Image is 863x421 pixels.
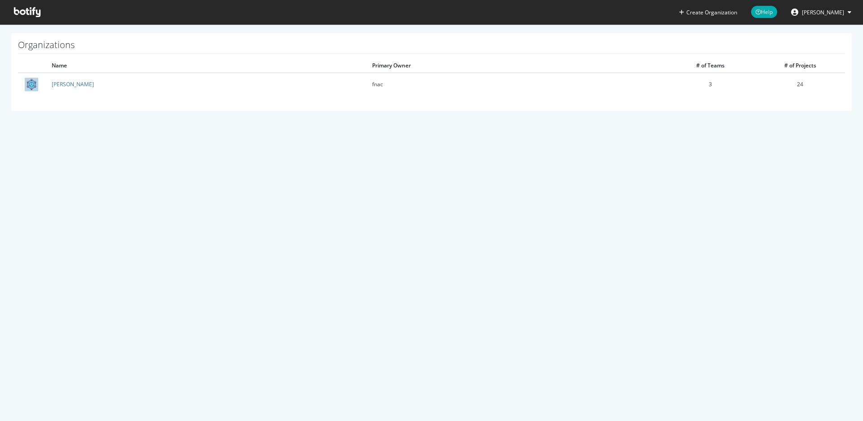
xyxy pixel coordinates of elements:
th: # of Teams [665,58,755,73]
h1: Organizations [18,40,845,54]
a: [PERSON_NAME] [52,80,94,88]
button: Create Organization [679,8,738,17]
th: # of Projects [755,58,845,73]
td: 3 [665,73,755,95]
th: Primary Owner [365,58,665,73]
th: Name [45,58,365,73]
button: [PERSON_NAME] [784,5,859,19]
td: 24 [755,73,845,95]
span: Help [751,6,777,18]
span: Angelique Fromentin [802,9,844,16]
td: fnac [365,73,665,95]
img: Darty [25,78,38,91]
